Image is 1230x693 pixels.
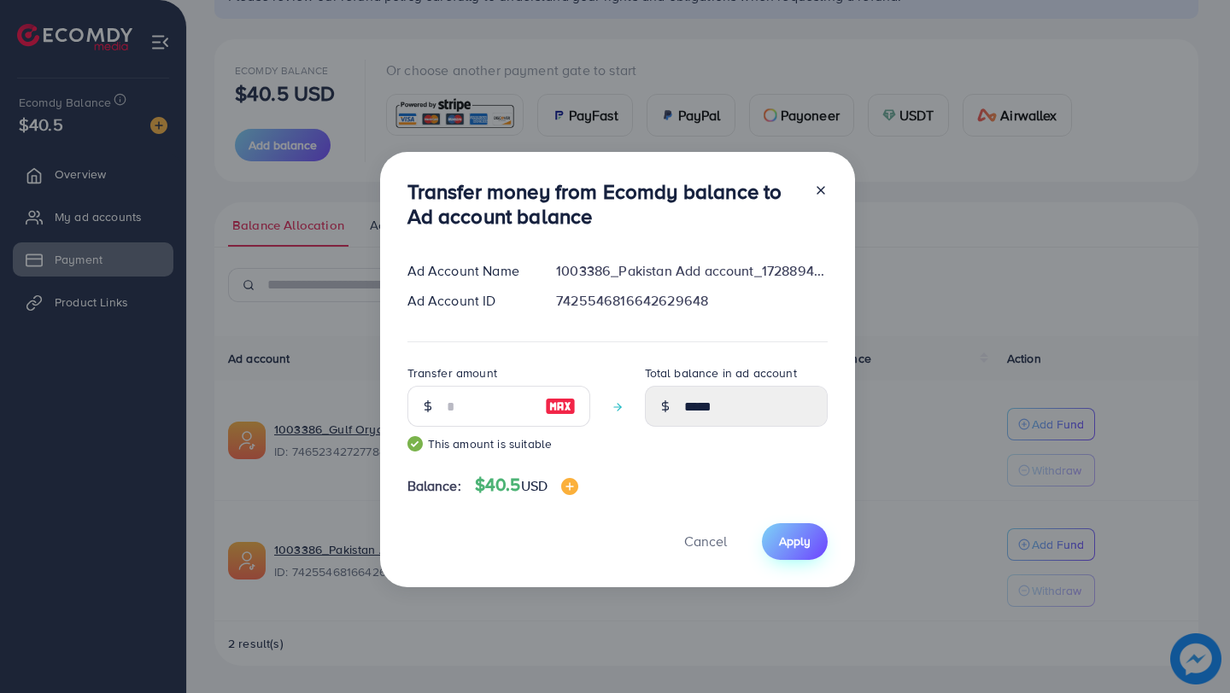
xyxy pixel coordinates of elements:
label: Total balance in ad account [645,364,797,381]
img: guide [407,436,423,451]
small: This amount is suitable [407,435,590,452]
img: image [545,396,576,416]
label: Transfer amount [407,364,497,381]
span: Cancel [684,532,727,550]
h3: Transfer money from Ecomdy balance to Ad account balance [407,179,800,229]
span: USD [521,476,548,495]
img: image [561,478,578,495]
h4: $40.5 [475,475,578,496]
div: 7425546816642629648 [542,291,840,311]
div: Ad Account Name [394,261,543,281]
span: Balance: [407,476,461,496]
div: Ad Account ID [394,291,543,311]
button: Cancel [663,523,748,560]
div: 1003386_Pakistan Add account_1728894866261 [542,261,840,281]
button: Apply [762,523,828,560]
span: Apply [779,533,811,550]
